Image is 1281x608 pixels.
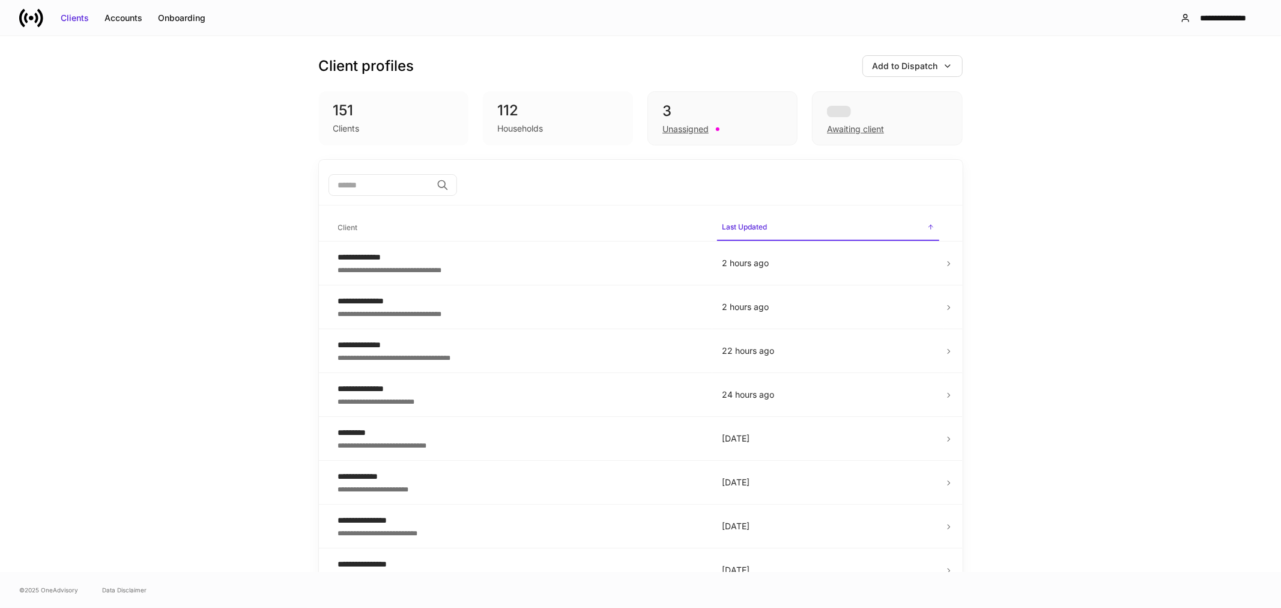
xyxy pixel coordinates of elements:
h3: Client profiles [319,56,414,76]
div: Unassigned [662,123,709,135]
span: © 2025 OneAdvisory [19,585,78,595]
div: Accounts [104,12,142,24]
p: 2 hours ago [722,257,934,269]
button: Clients [53,8,97,28]
div: Onboarding [158,12,205,24]
span: Client [333,216,707,240]
div: Clients [333,123,360,135]
div: Add to Dispatch [873,60,938,72]
p: 2 hours ago [722,301,934,313]
p: 22 hours ago [722,345,934,357]
button: Onboarding [150,8,213,28]
p: 24 hours ago [722,389,934,401]
div: 112 [497,101,619,120]
div: Awaiting client [827,123,884,135]
button: Accounts [97,8,150,28]
span: Last Updated [717,215,939,241]
div: Households [497,123,543,135]
button: Add to Dispatch [862,55,963,77]
div: Clients [61,12,89,24]
div: 3Unassigned [647,91,798,145]
div: 3 [662,102,783,121]
p: [DATE] [722,433,934,445]
p: [DATE] [722,520,934,532]
h6: Client [338,222,358,233]
div: Awaiting client [812,91,962,145]
p: [DATE] [722,564,934,576]
a: Data Disclaimer [102,585,147,595]
p: [DATE] [722,476,934,488]
div: 151 [333,101,455,120]
h6: Last Updated [722,221,767,233]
